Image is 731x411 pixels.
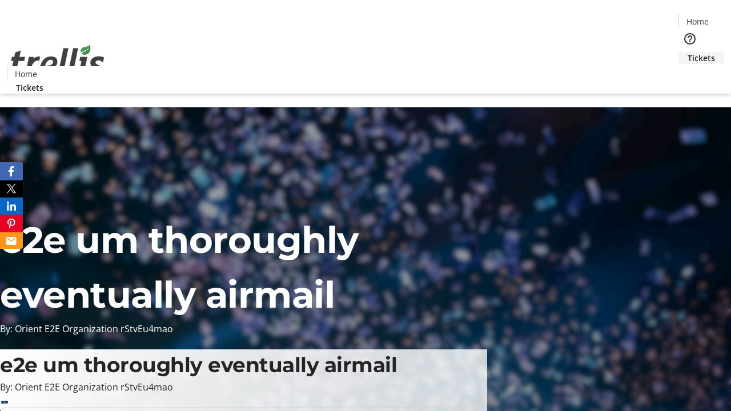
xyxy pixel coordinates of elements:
[678,27,701,50] button: Help
[7,82,53,94] a: Tickets
[679,15,716,27] a: Home
[7,68,44,80] a: Home
[16,82,43,94] span: Tickets
[678,64,701,87] button: Cart
[686,15,709,27] span: Home
[688,52,715,64] span: Tickets
[678,52,724,64] a: Tickets
[15,68,37,80] span: Home
[7,33,109,90] img: Orient E2E Organization rStvEu4mao's Logo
